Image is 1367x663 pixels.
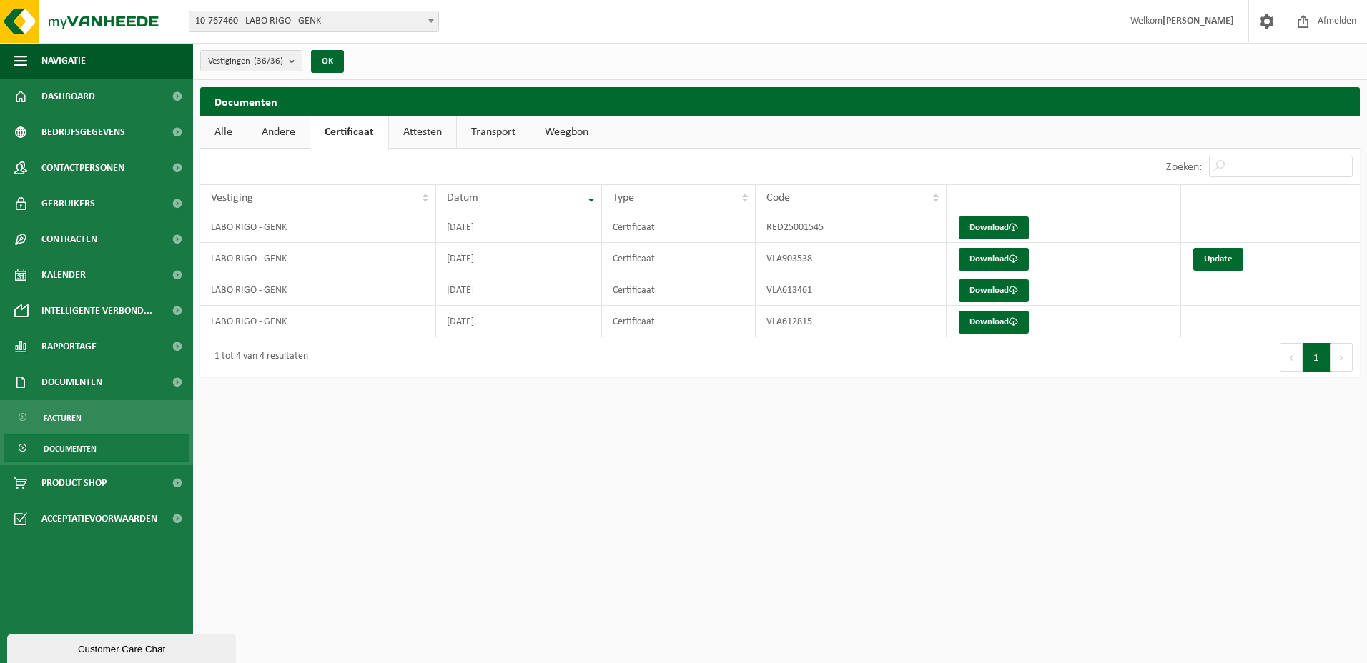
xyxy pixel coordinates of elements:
button: Next [1331,343,1353,372]
span: Kalender [41,257,86,293]
strong: [PERSON_NAME] [1163,16,1234,26]
a: Certificaat [310,116,388,149]
span: Documenten [41,364,102,400]
td: Certificaat [602,243,756,274]
td: LABO RIGO - GENK [200,243,436,274]
span: Bedrijfsgegevens [41,114,125,150]
span: Rapportage [41,329,97,364]
td: [DATE] [436,306,602,337]
button: 1 [1303,343,1331,372]
a: Transport [457,116,530,149]
td: [DATE] [436,211,602,243]
span: Facturen [44,404,82,432]
td: [DATE] [436,243,602,274]
span: Dashboard [41,79,95,114]
a: Download [959,311,1029,334]
td: [DATE] [436,274,602,306]
td: VLA613461 [756,274,947,306]
a: Download [959,216,1029,239]
span: Product Shop [41,465,107,501]
a: Download [959,248,1029,271]
button: Vestigingen(36/36) [200,50,302,71]
td: Certificaat [602,306,756,337]
td: LABO RIGO - GENK [200,274,436,306]
span: Vestiging [211,192,253,204]
span: 10-767460 - LABO RIGO - GENK [189,11,439,32]
span: Contactpersonen [41,150,124,186]
td: LABO RIGO - GENK [200,211,436,243]
span: Code [766,192,790,204]
a: Download [959,279,1029,302]
a: Documenten [4,434,189,462]
span: Gebruikers [41,186,95,221]
span: Contracten [41,221,97,257]
a: Update [1193,248,1243,271]
span: 10-767460 - LABO RIGO - GENK [189,11,438,31]
span: Navigatie [41,43,86,79]
td: LABO RIGO - GENK [200,306,436,337]
td: Certificaat [602,211,756,243]
div: 1 tot 4 van 4 resultaten [207,344,308,370]
label: Zoeken: [1166,161,1202,173]
h2: Documenten [200,87,1360,115]
span: Documenten [44,435,97,462]
span: Vestigingen [208,51,283,72]
td: RED25001545 [756,211,947,243]
span: Acceptatievoorwaarden [41,501,157,537]
td: VLA612815 [756,306,947,337]
a: Andere [247,116,310,149]
td: VLA903538 [756,243,947,274]
td: Certificaat [602,274,756,306]
iframe: chat widget [7,632,239,663]
a: Attesten [389,116,456,149]
span: Type [613,192,634,204]
span: Datum [447,192,478,204]
span: Intelligente verbond... [41,293,152,329]
button: Previous [1280,343,1303,372]
a: Weegbon [530,116,603,149]
a: Alle [200,116,247,149]
button: OK [311,50,344,73]
count: (36/36) [254,56,283,66]
a: Facturen [4,404,189,431]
